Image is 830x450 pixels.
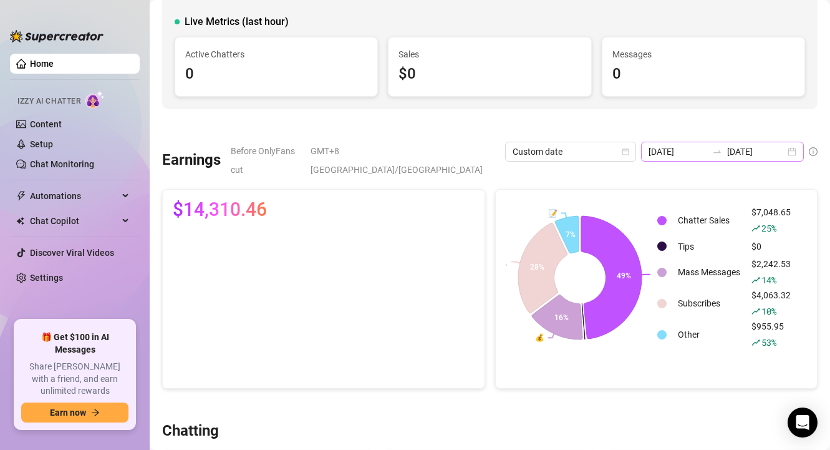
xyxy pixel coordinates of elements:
span: 🎁 Get $100 in AI Messages [21,331,128,356]
span: Earn now [50,408,86,418]
text: 📝 [548,208,557,217]
button: Earn nowarrow-right [21,403,128,423]
span: rise [751,307,760,316]
div: $7,048.65 [751,205,791,235]
a: Home [30,59,54,69]
td: Other [673,320,745,350]
span: rise [751,224,760,233]
div: $955.95 [751,320,791,350]
div: $4,063.32 [751,288,791,318]
img: AI Chatter [85,90,105,109]
td: Tips [673,237,745,256]
span: to [712,147,722,157]
span: thunderbolt [16,191,26,201]
span: Share [PERSON_NAME] with a friend, and earn unlimited rewards [21,361,128,398]
span: swap-right [712,147,722,157]
span: Chat Copilot [30,211,118,231]
span: rise [751,276,760,285]
div: $0 [398,62,581,86]
span: calendar [622,148,629,155]
td: Subscribes [673,288,745,318]
span: Live Metrics (last hour) [185,14,289,29]
span: $14,310.46 [173,200,267,220]
h3: Earnings [162,150,221,170]
span: rise [751,338,760,347]
text: 💬 [654,270,663,279]
h3: Chatting [162,421,219,441]
input: Start date [649,145,707,159]
div: 0 [612,62,794,86]
span: Messages [612,47,794,61]
img: Chat Copilot [16,217,24,225]
span: GMT+8 [GEOGRAPHIC_DATA]/[GEOGRAPHIC_DATA] [311,142,498,179]
td: Mass Messages [673,257,745,287]
span: Sales [398,47,581,61]
span: info-circle [809,147,818,156]
span: 53 % [761,336,776,348]
div: $2,242.53 [751,257,791,287]
span: 10 % [761,305,776,317]
text: 💰 [534,333,544,342]
a: Chat Monitoring [30,159,94,169]
span: 25 % [761,222,776,234]
a: Settings [30,273,63,283]
div: $0 [751,240,791,253]
span: Before OnlyFans cut [231,142,303,179]
span: Izzy AI Chatter [17,95,80,107]
input: End date [727,145,785,159]
div: Open Intercom Messenger [788,408,818,438]
td: Chatter Sales [673,205,745,235]
span: Automations [30,186,118,206]
img: logo-BBDzfeDw.svg [10,30,104,42]
a: Content [30,119,62,129]
span: arrow-right [91,408,100,417]
a: Setup [30,139,53,149]
span: Active Chatters [185,47,367,61]
div: 0 [185,62,367,86]
span: 14 % [761,274,776,286]
a: Discover Viral Videos [30,248,114,258]
span: Custom date [513,142,629,161]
